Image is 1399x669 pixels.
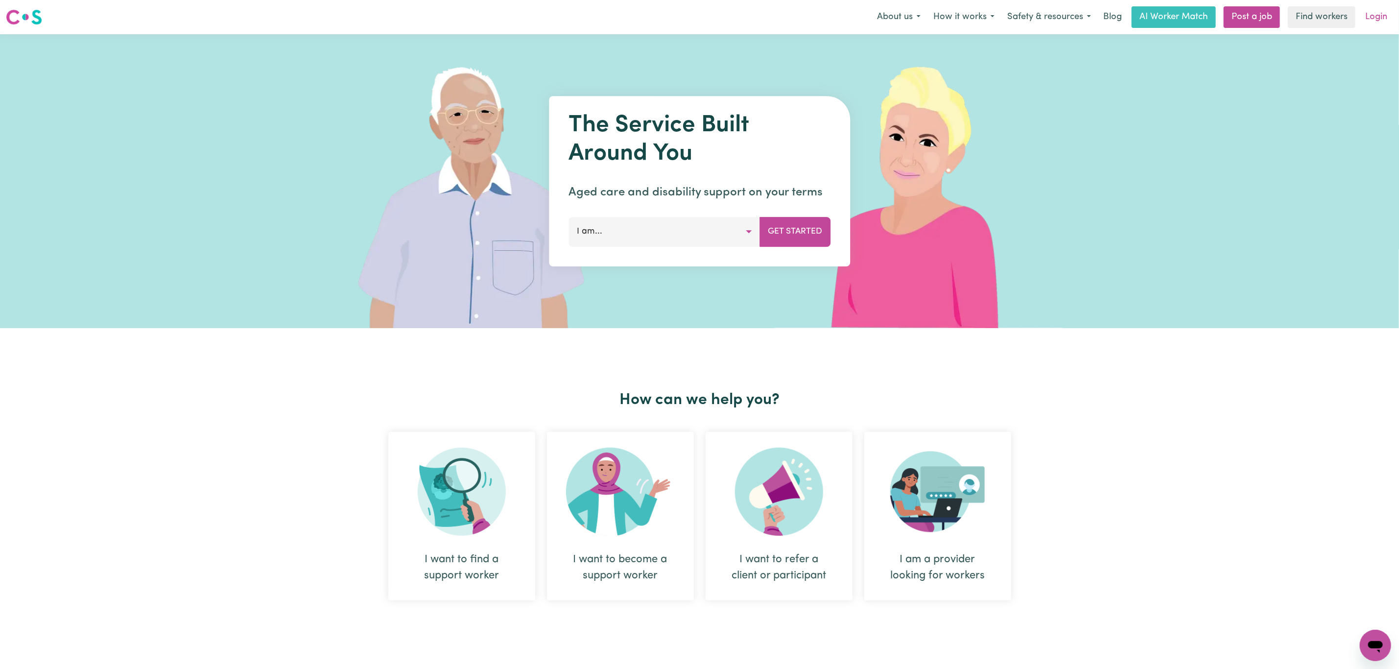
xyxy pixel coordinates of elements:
[1359,6,1393,28] a: Login
[759,217,830,246] button: Get Started
[864,432,1011,600] div: I am a provider looking for workers
[871,7,927,27] button: About us
[412,551,512,584] div: I want to find a support worker
[382,391,1017,409] h2: How can we help you?
[569,217,760,246] button: I am...
[1001,7,1097,27] button: Safety & resources
[1288,6,1355,28] a: Find workers
[888,551,988,584] div: I am a provider looking for workers
[388,432,535,600] div: I want to find a support worker
[890,448,985,536] img: Provider
[570,551,670,584] div: I want to become a support worker
[569,112,830,168] h1: The Service Built Around You
[927,7,1001,27] button: How it works
[1224,6,1280,28] a: Post a job
[1360,630,1391,661] iframe: Button to launch messaging window, conversation in progress
[1132,6,1216,28] a: AI Worker Match
[735,448,823,536] img: Refer
[1097,6,1128,28] a: Blog
[566,448,675,536] img: Become Worker
[706,432,853,600] div: I want to refer a client or participant
[569,184,830,201] p: Aged care and disability support on your terms
[6,8,42,26] img: Careseekers logo
[547,432,694,600] div: I want to become a support worker
[418,448,506,536] img: Search
[729,551,829,584] div: I want to refer a client or participant
[6,6,42,28] a: Careseekers logo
